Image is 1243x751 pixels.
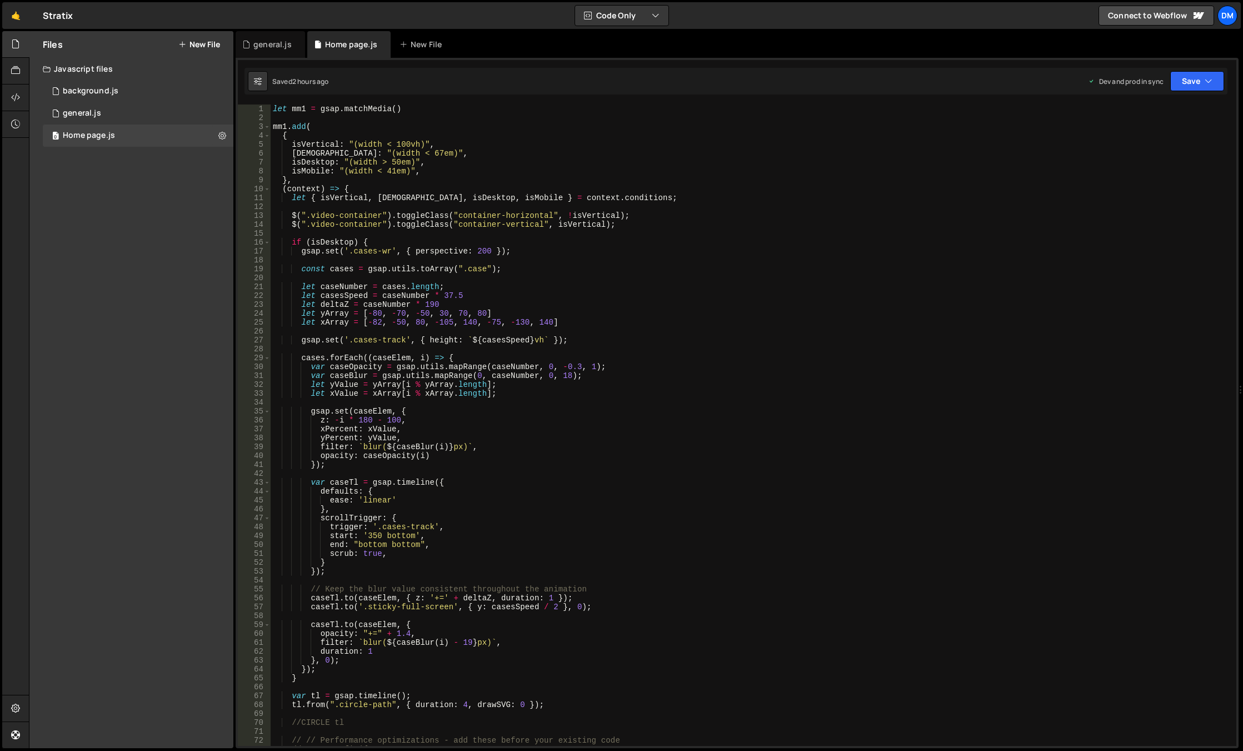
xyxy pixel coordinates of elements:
[238,505,271,514] div: 46
[63,86,118,96] div: background.js
[238,354,271,362] div: 29
[238,158,271,167] div: 7
[238,469,271,478] div: 42
[238,558,271,567] div: 52
[238,692,271,700] div: 67
[43,80,233,102] div: 16575/45066.js
[238,629,271,638] div: 60
[43,9,73,22] div: Stratix
[238,514,271,523] div: 47
[29,58,233,80] div: Javascript files
[238,665,271,674] div: 64
[238,131,271,140] div: 4
[238,496,271,505] div: 45
[238,362,271,371] div: 30
[292,77,329,86] div: 2 hours ago
[238,549,271,558] div: 51
[238,478,271,487] div: 43
[575,6,668,26] button: Code Only
[238,345,271,354] div: 28
[238,140,271,149] div: 5
[238,113,271,122] div: 2
[238,674,271,683] div: 65
[238,291,271,300] div: 22
[43,125,233,147] div: 16575/45977.js
[238,336,271,345] div: 27
[238,540,271,549] div: 50
[238,327,271,336] div: 26
[238,149,271,158] div: 6
[238,683,271,692] div: 66
[238,656,271,665] div: 63
[238,202,271,211] div: 12
[238,434,271,442] div: 38
[238,585,271,594] div: 55
[52,132,59,141] span: 0
[238,398,271,407] div: 34
[238,407,271,416] div: 35
[238,247,271,256] div: 17
[1217,6,1237,26] a: Dm
[238,318,271,327] div: 25
[238,389,271,398] div: 33
[238,460,271,469] div: 41
[238,167,271,176] div: 8
[238,736,271,745] div: 72
[43,38,63,51] h2: Files
[1170,71,1224,91] button: Save
[238,238,271,247] div: 16
[2,2,29,29] a: 🤙
[238,487,271,496] div: 44
[238,709,271,718] div: 69
[238,380,271,389] div: 32
[238,727,271,736] div: 71
[238,416,271,425] div: 36
[238,256,271,265] div: 18
[238,523,271,531] div: 48
[238,531,271,540] div: 49
[238,265,271,273] div: 19
[238,603,271,611] div: 57
[238,211,271,220] div: 13
[238,620,271,629] div: 59
[238,176,271,185] div: 9
[1088,77,1164,86] div: Dev and prod in sync
[238,647,271,656] div: 62
[238,371,271,380] div: 31
[63,108,101,118] div: general.js
[238,611,271,620] div: 58
[238,282,271,291] div: 21
[238,576,271,585] div: 54
[238,229,271,238] div: 15
[238,425,271,434] div: 37
[43,102,233,125] div: 16575/45802.js
[253,39,292,50] div: general.js
[238,122,271,131] div: 3
[63,131,115,141] div: Home page.js
[238,193,271,202] div: 11
[325,39,377,50] div: Home page.js
[238,442,271,451] div: 39
[1099,6,1214,26] a: Connect to Webflow
[238,718,271,727] div: 70
[238,638,271,647] div: 61
[238,105,271,113] div: 1
[238,700,271,709] div: 68
[238,185,271,193] div: 10
[238,594,271,603] div: 56
[400,39,446,50] div: New File
[238,451,271,460] div: 40
[272,77,329,86] div: Saved
[238,567,271,576] div: 53
[238,300,271,309] div: 23
[238,220,271,229] div: 14
[178,40,220,49] button: New File
[238,273,271,282] div: 20
[238,309,271,318] div: 24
